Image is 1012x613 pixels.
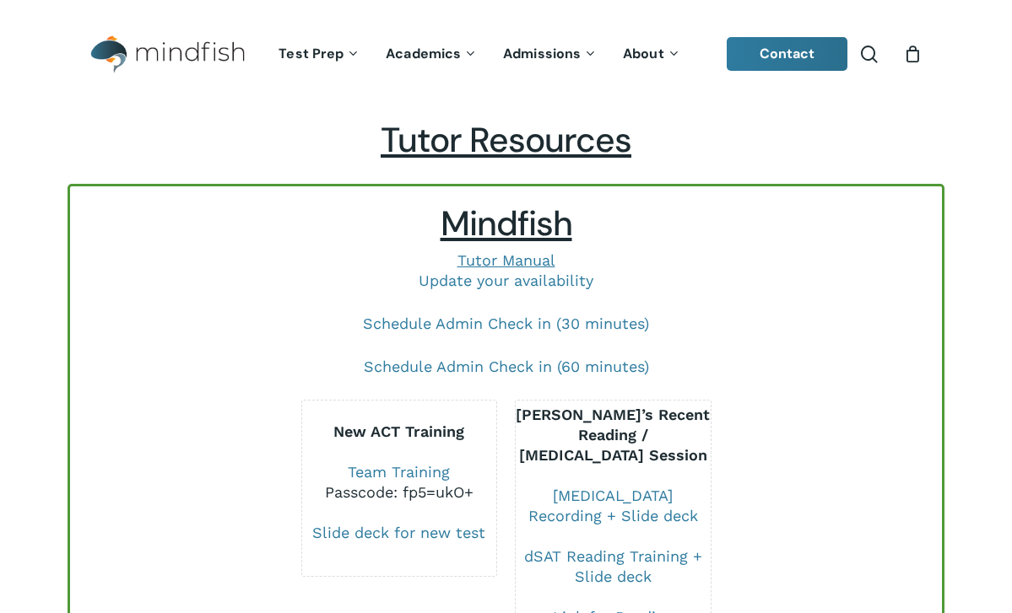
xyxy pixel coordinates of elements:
span: Test Prep [279,45,344,62]
a: Academics [373,47,490,62]
b: [PERSON_NAME]’s Recent Reading / [MEDICAL_DATA] Session [516,406,710,464]
span: Contact [760,45,815,62]
b: New ACT Training [333,422,464,440]
a: About [610,47,694,62]
a: [MEDICAL_DATA] Recording + Slide deck [528,487,698,524]
a: Admissions [490,47,610,62]
span: About [623,45,664,62]
a: Schedule Admin Check in (30 minutes) [363,315,649,332]
a: Contact [727,37,848,71]
a: Team Training [348,463,450,481]
div: Passcode: fp5=ukO+ [302,482,497,503]
a: Slide deck for new test [312,524,485,541]
span: Mindfish [441,202,572,246]
span: Tutor Resources [381,118,631,163]
a: Tutor Manual [457,251,555,269]
a: Cart [903,45,922,63]
a: Schedule Admin Check in (60 minutes) [364,358,649,375]
span: Admissions [503,45,581,62]
iframe: Chatbot [901,502,988,589]
a: Test Prep [266,47,373,62]
a: Update your availability [419,272,593,289]
nav: Main Menu [266,23,693,86]
a: dSAT Reading Training + Slide deck [524,547,702,585]
header: Main Menu [68,23,944,86]
span: Academics [386,45,461,62]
